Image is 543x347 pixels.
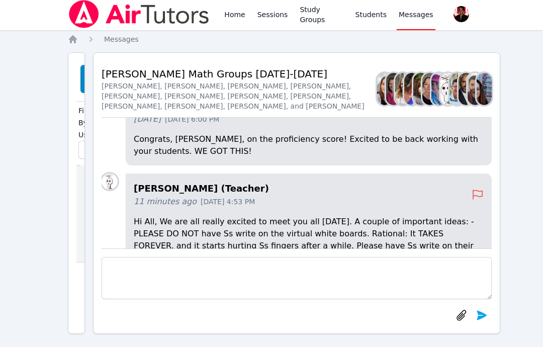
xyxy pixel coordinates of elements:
[104,35,139,43] span: Messages
[134,113,161,125] span: [DATE]
[377,73,392,105] img: Sarah Benzinger
[201,197,255,207] span: [DATE] 4:53 PM
[78,141,159,159] input: Search...
[459,73,474,105] img: Bernard Estephan
[399,10,433,20] span: Messages
[413,73,428,105] img: Diana Carle
[440,73,456,105] img: Joyce Law
[102,67,377,81] h2: [PERSON_NAME] Math Groups [DATE]-[DATE]
[422,73,437,105] img: Michelle Dalton
[134,196,197,208] span: 11 minutes ago
[104,34,139,44] a: Messages
[102,173,118,190] img: Joyce Law
[404,73,419,105] img: Alexis Asiama
[477,73,492,105] img: Leah Hoff
[449,73,465,105] img: Jorge Calderon
[134,133,484,157] p: Congrats, [PERSON_NAME], on the proficiency score! Excited to be back working with your students....
[76,263,93,335] div: Air Tutors for AliviaAlivia GrantRenee Passino
[80,65,120,93] button: Create Thread
[134,182,472,196] h4: [PERSON_NAME] (Teacher)
[76,165,93,263] div: [PERSON_NAME] Math Groups [DATE]-[DATE]Sarah BenzingerRebecca MillerSandra DavisAlexis AsiamaDian...
[386,73,401,105] img: Rebecca Miller
[468,73,483,105] img: Diaa Walweel
[165,114,219,124] span: [DATE] 6:00 PM
[134,216,484,288] p: Hi All, We are all really excited to meet you all [DATE]. A couple of important ideas: -PLEASE DO...
[395,73,410,105] img: Sandra Davis
[68,34,475,44] nav: Breadcrumb
[431,73,446,105] img: Megan Nepshinsky
[102,81,377,111] div: [PERSON_NAME], [PERSON_NAME], [PERSON_NAME], [PERSON_NAME], [PERSON_NAME], [PERSON_NAME], [PERSON...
